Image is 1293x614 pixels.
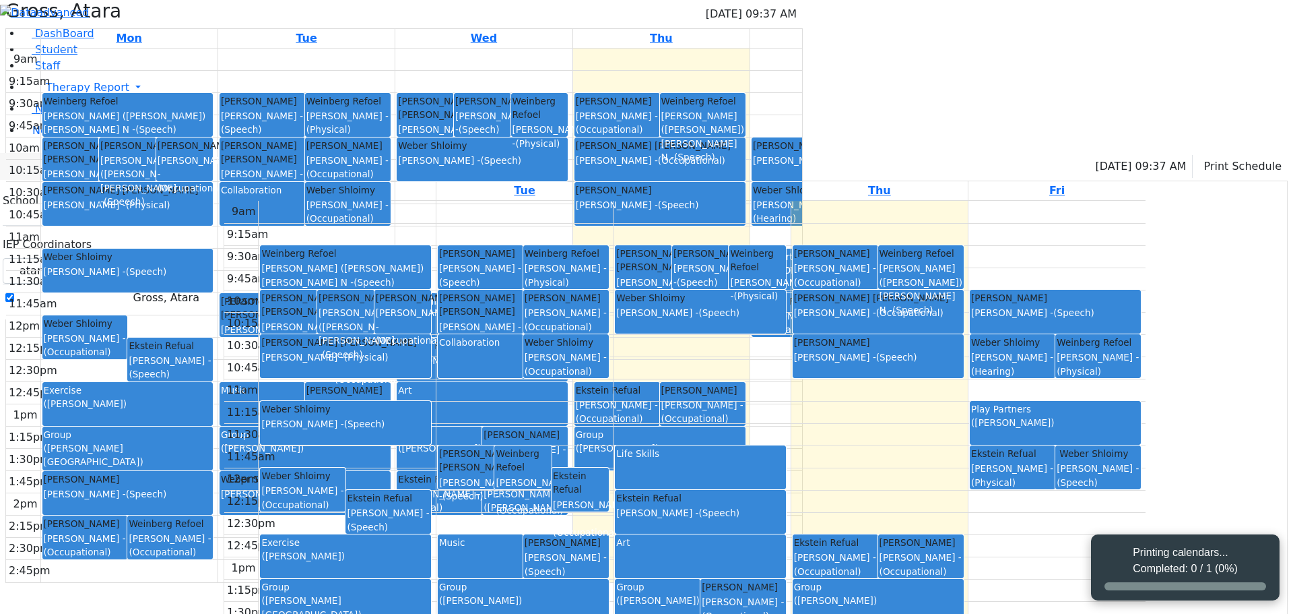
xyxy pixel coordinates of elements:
a: September 16, 2025 [293,29,319,48]
div: [PERSON_NAME] [753,139,921,152]
div: ([PERSON_NAME][GEOGRAPHIC_DATA]) [44,441,212,469]
div: [PERSON_NAME] - [971,350,1054,378]
span: [DATE] 09:37 AM [706,6,797,22]
div: [PERSON_NAME] [794,336,962,349]
div: [PERSON_NAME] - [616,306,785,319]
span: (Occupational) [576,124,643,135]
div: Ekstein Refual [971,447,1054,460]
div: [PERSON_NAME] [PERSON_NAME] [261,291,316,319]
span: (Physical) [126,199,170,210]
span: (Occupational) [306,168,374,179]
div: 1:30pm [6,452,53,468]
div: 12:30pm [224,516,278,532]
div: [PERSON_NAME] [319,291,373,305]
div: [PERSON_NAME] [PERSON_NAME] [439,291,522,319]
div: [PERSON_NAME] [702,580,785,594]
span: (Speech) [480,155,521,166]
span: (Speech) [344,419,385,429]
div: 11:30am [6,274,60,290]
div: [PERSON_NAME] [44,472,212,486]
label: IEP Coordinators [3,237,92,253]
div: [PERSON_NAME] - [455,109,510,137]
span: (Physical) [525,277,569,288]
div: [PERSON_NAME] - [576,109,659,137]
div: [PERSON_NAME] [PERSON_NAME] [261,336,430,349]
div: [PERSON_NAME] - [794,306,962,319]
span: (Physical) [1057,366,1101,377]
div: Ekstein Refual [616,491,785,505]
div: [PERSON_NAME] - [221,323,275,350]
a: DashBoard [22,27,94,40]
span: (Occupational) [880,566,947,577]
div: ([PERSON_NAME]) [44,397,212,410]
div: Music [221,383,304,397]
div: 11:45am [224,449,278,465]
div: [PERSON_NAME] - [261,350,430,364]
div: [PERSON_NAME] - [221,109,304,137]
div: [PERSON_NAME] - [44,265,212,278]
span: DashBoard [35,27,94,40]
div: [PERSON_NAME] [880,536,962,549]
div: 11:15am [224,404,278,421]
div: 1:15pm [224,582,271,598]
div: [PERSON_NAME] - [44,332,127,359]
div: [PERSON_NAME] [455,94,510,108]
div: [PERSON_NAME] [PERSON_NAME] [221,295,275,322]
div: [PERSON_NAME] [44,517,127,530]
span: (Speech) [347,522,388,532]
div: 10:15am [224,315,278,332]
span: (Occupational) [44,346,111,357]
div: 12pm [224,471,261,487]
a: September 19, 2025 [1047,181,1067,200]
div: [PERSON_NAME] ([PERSON_NAME]) [PERSON_NAME] N - [44,109,212,137]
div: Ekstein Refual [794,536,877,549]
div: 10am [224,293,261,309]
div: [PERSON_NAME] - [794,350,962,364]
a: September 18, 2025 [647,29,675,48]
div: Ekstein Refual [553,469,607,497]
div: Group [439,580,607,594]
span: (Speech) [135,124,176,135]
div: [PERSON_NAME] [PERSON_NAME] [439,447,494,474]
span: (Speech) [354,277,395,288]
div: [PERSON_NAME] - [221,167,304,195]
div: Weber Shloimy [44,250,212,264]
span: (Speech) [459,124,500,135]
div: 11am [6,229,42,245]
span: (Occupational) [553,527,620,538]
div: Weinberg Refoel [261,247,430,260]
div: 12:30pm [6,363,60,379]
div: 11am [224,382,261,398]
div: Weinberg Refoel [129,517,211,530]
div: [PERSON_NAME] - [306,109,389,137]
span: (Hearing) [971,366,1014,377]
div: Weber Shloimy [261,469,344,483]
div: [PERSON_NAME] - [439,320,522,348]
div: 12pm [6,318,42,334]
div: 10:45am [224,360,278,376]
div: Ekstein Refual [129,339,211,352]
div: Group [221,428,389,441]
div: [PERSON_NAME] - [439,476,494,503]
div: [PERSON_NAME] [525,291,607,305]
span: (Speech) [674,152,715,162]
div: Group [44,428,212,441]
div: 1pm [229,560,259,576]
div: [PERSON_NAME] - [306,198,389,226]
div: Music [439,536,522,549]
div: Weinberg Refoel [661,94,744,108]
span: (Speech) [221,124,262,135]
span: (Speech) [1057,477,1098,488]
div: Weber Shloimy [971,336,1054,349]
div: [PERSON_NAME] - [971,306,1139,319]
div: [PERSON_NAME] ([PERSON_NAME]) [PERSON_NAME] - [100,154,155,209]
div: [PERSON_NAME] ([PERSON_NAME]) [PERSON_NAME] N - [661,109,744,164]
div: [PERSON_NAME] - [376,306,430,347]
div: 9am [11,51,40,67]
a: September 18, 2025 [865,181,894,200]
div: [PERSON_NAME] [100,139,155,152]
div: Weinberg Refoel [496,447,550,474]
div: ([PERSON_NAME]) [971,416,1139,429]
span: (Occupational) [376,335,443,346]
span: (Occupational) [876,307,943,318]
